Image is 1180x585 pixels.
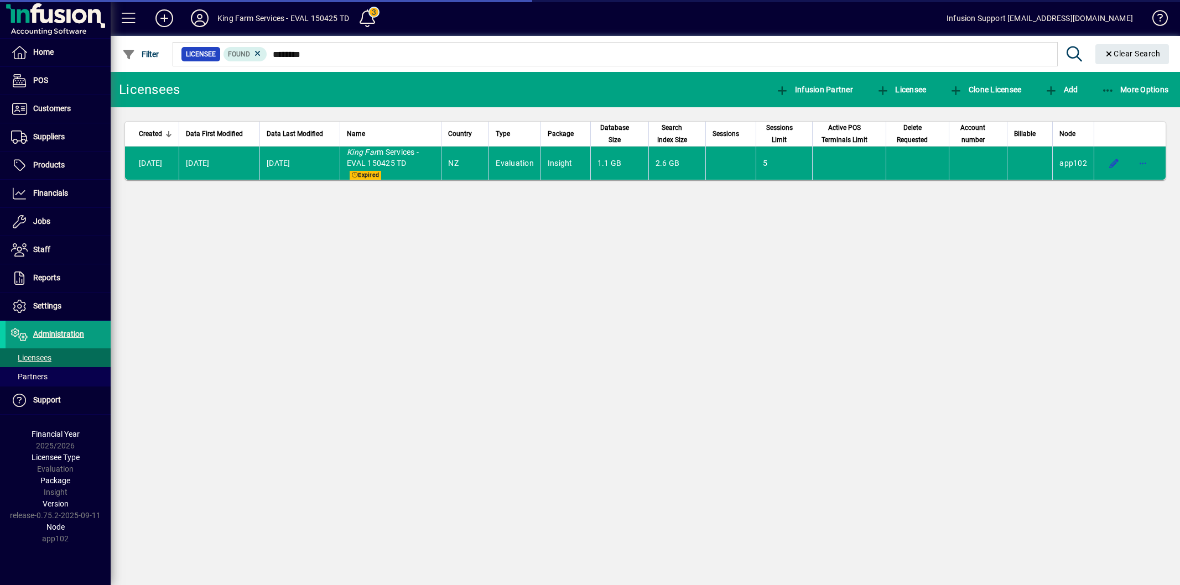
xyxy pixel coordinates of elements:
span: Active POS Terminals Limit [819,122,869,146]
span: Package [40,476,70,485]
td: Evaluation [488,147,540,180]
td: Insight [540,147,590,180]
span: Filter [122,50,159,59]
div: Active POS Terminals Limit [819,122,879,146]
a: Customers [6,95,111,123]
td: 2.6 GB [648,147,705,180]
span: Search Index Size [656,122,689,146]
span: Reports [33,273,60,282]
a: Financials [6,180,111,207]
a: Reports [6,264,111,292]
span: Sessions [713,128,739,140]
em: Far [365,148,377,156]
a: POS [6,67,111,95]
span: Home [33,48,54,56]
span: Data Last Modified [267,128,323,140]
div: Name [347,128,434,140]
span: Delete Requested [893,122,932,146]
td: [DATE] [179,147,259,180]
span: Products [33,160,65,169]
div: Sessions [713,128,749,140]
span: Suppliers [33,132,65,141]
button: Add [1042,80,1080,100]
button: Filter [119,44,162,64]
div: Licensees [119,81,180,98]
a: Knowledge Base [1144,2,1166,38]
span: Node [46,523,65,531]
a: Settings [6,292,111,320]
span: Name [347,128,365,140]
span: Country [448,128,472,140]
td: 5 [756,147,813,180]
span: Customers [33,104,71,113]
span: Package [548,128,574,140]
span: Database Size [597,122,632,146]
button: Licensee [874,80,929,100]
div: Database Size [597,122,642,146]
a: Staff [6,236,111,264]
button: Infusion Partner [773,80,856,100]
button: Profile [182,8,217,28]
span: Infusion Partner [776,85,853,94]
span: Financials [33,189,68,197]
button: Clear [1095,44,1169,64]
div: King Farm Services - EVAL 150425 TD [217,9,349,27]
span: More Options [1101,85,1169,94]
div: Data First Modified [186,128,253,140]
td: [DATE] [259,147,340,180]
span: Version [43,499,69,508]
span: Administration [33,330,84,338]
div: Search Index Size [656,122,699,146]
span: Licensee Type [32,453,80,462]
a: Support [6,386,111,414]
a: Jobs [6,208,111,236]
span: Staff [33,245,50,254]
button: Edit [1105,154,1123,172]
button: Clone Licensee [947,80,1024,100]
mat-chip: Found Status: Found [223,47,267,61]
div: Package [548,128,584,140]
td: [DATE] [125,147,179,180]
span: Expired [350,171,381,180]
div: Type [496,128,534,140]
a: Home [6,39,111,66]
span: Sessions Limit [763,122,796,146]
span: Type [496,128,510,140]
td: NZ [441,147,488,180]
span: Licensee [186,49,216,60]
span: Found [228,50,250,58]
span: Clone Licensee [949,85,1021,94]
em: King [347,148,363,156]
span: Account number [956,122,991,146]
a: Suppliers [6,123,111,151]
span: Created [139,128,162,140]
a: Products [6,152,111,179]
span: Clear Search [1104,49,1161,58]
span: Jobs [33,217,50,226]
button: More Options [1099,80,1172,100]
div: Country [448,128,482,140]
span: Settings [33,301,61,310]
span: Billable [1014,128,1036,140]
span: Financial Year [32,430,80,438]
span: Node [1059,128,1075,140]
div: Created [139,128,172,140]
span: POS [33,76,48,85]
div: Data Last Modified [267,128,333,140]
div: Billable [1014,128,1046,140]
a: Partners [6,367,111,386]
a: Licensees [6,348,111,367]
span: Licensees [11,353,51,362]
div: Sessions Limit [763,122,806,146]
td: 1.1 GB [590,147,648,180]
span: Partners [11,372,48,381]
span: app102.prod.infusionbusinesssoftware.com [1059,159,1087,168]
span: Licensee [876,85,927,94]
span: Support [33,395,61,404]
div: Delete Requested [893,122,942,146]
div: Account number [956,122,1001,146]
div: Infusion Support [EMAIL_ADDRESS][DOMAIN_NAME] [947,9,1133,27]
button: More options [1134,154,1152,172]
span: Add [1044,85,1078,94]
button: Add [147,8,182,28]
